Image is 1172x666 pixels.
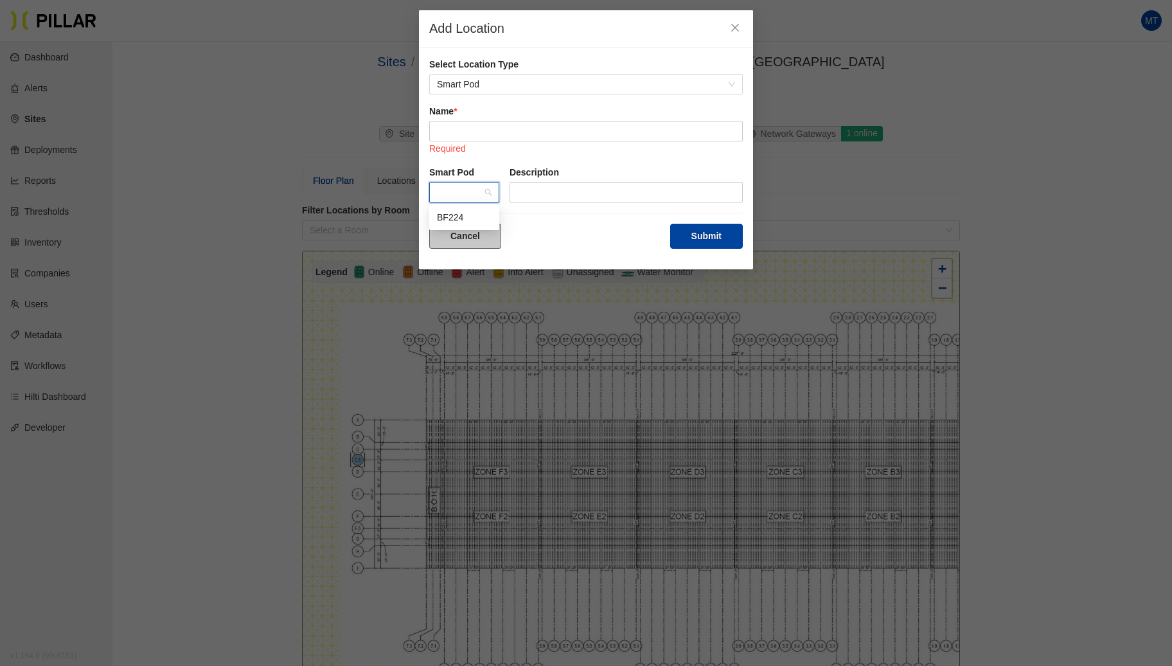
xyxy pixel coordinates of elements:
[717,10,753,46] button: Close
[429,224,501,249] button: Cancel
[429,58,743,71] label: Select Location Type
[429,207,499,228] div: BF224
[429,141,743,156] div: Required
[437,210,492,224] div: BF224
[429,21,722,37] div: Add Location
[730,22,740,33] span: close
[670,224,743,249] button: Submit
[510,166,743,179] label: Description
[429,105,743,118] label: Name
[429,166,499,179] label: Smart Pod
[437,75,735,94] span: Smart Pod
